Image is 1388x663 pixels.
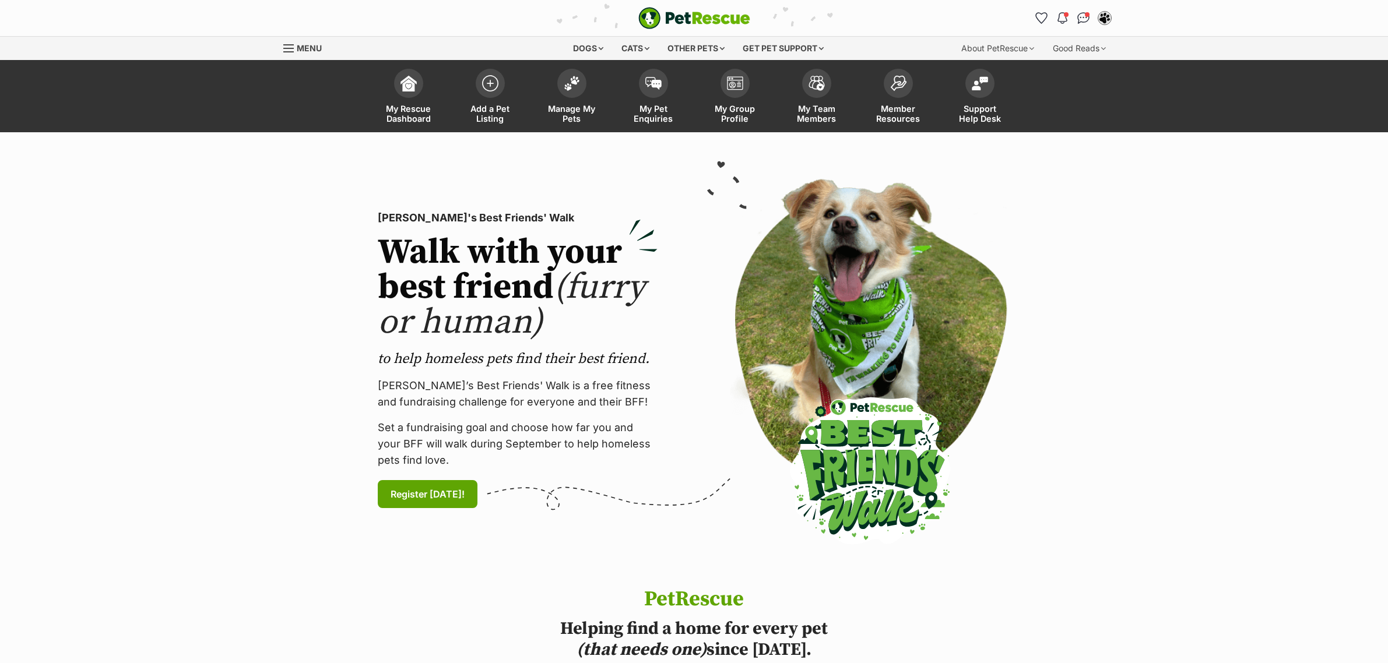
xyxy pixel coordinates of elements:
a: Favourites [1032,9,1051,27]
span: My Rescue Dashboard [382,104,435,124]
img: member-resources-icon-8e73f808a243e03378d46382f2149f9095a855e16c252ad45f914b54edf8863c.svg [890,75,906,91]
a: PetRescue [638,7,750,29]
img: group-profile-icon-3fa3cf56718a62981997c0bc7e787c4b2cf8bcc04b72c1350f741eb67cf2f40e.svg [727,76,743,90]
div: Other pets [659,37,733,60]
img: add-pet-listing-icon-0afa8454b4691262ce3f59096e99ab1cd57d4a30225e0717b998d2c9b9846f56.svg [482,75,498,91]
a: Member Resources [858,63,939,132]
a: Register [DATE]! [378,480,477,508]
span: My Team Members [790,104,843,124]
button: My account [1095,9,1114,27]
a: Menu [283,37,330,58]
p: to help homeless pets find their best friend. [378,350,658,368]
div: Cats [613,37,658,60]
div: Good Reads [1045,37,1114,60]
span: Manage My Pets [546,104,598,124]
span: My Pet Enquiries [627,104,680,124]
img: logo-e224e6f780fb5917bec1dbf3a21bbac754714ae5b6737aabdf751b685950b380.svg [638,7,750,29]
a: Support Help Desk [939,63,1021,132]
a: My Group Profile [694,63,776,132]
p: Set a fundraising goal and choose how far you and your BFF will walk during September to help hom... [378,419,658,468]
span: Register [DATE]! [391,487,465,501]
p: [PERSON_NAME]'s Best Friends' Walk [378,210,658,226]
a: My Pet Enquiries [613,63,694,132]
button: Notifications [1053,9,1072,27]
img: team-members-icon-5396bd8760b3fe7c0b43da4ab00e1e3bb1a5d9ba89233759b79545d2d3fc5d0d.svg [809,76,825,91]
a: My Team Members [776,63,858,132]
img: chat-41dd97257d64d25036548639549fe6c8038ab92f7586957e7f3b1b290dea8141.svg [1077,12,1090,24]
span: Member Resources [872,104,925,124]
img: dashboard-icon-eb2f2d2d3e046f16d808141f083e7271f6b2e854fb5c12c21221c1fb7104beca.svg [400,75,417,91]
a: Conversations [1074,9,1093,27]
img: manage-my-pets-icon-02211641906a0b7f246fdf0571729dbe1e7629f14944591b6c1af311fb30b64b.svg [564,76,580,91]
p: [PERSON_NAME]’s Best Friends' Walk is a free fitness and fundraising challenge for everyone and t... [378,378,658,410]
a: Manage My Pets [531,63,613,132]
img: pet-enquiries-icon-7e3ad2cf08bfb03b45e93fb7055b45f3efa6380592205ae92323e6603595dc1f.svg [645,77,662,90]
h2: Walk with your best friend [378,235,658,340]
h2: Helping find a home for every pet since [DATE]. [515,618,874,660]
img: Lynda Smith profile pic [1099,12,1111,24]
span: My Group Profile [709,104,761,124]
ul: Account quick links [1032,9,1114,27]
div: Dogs [565,37,612,60]
div: Get pet support [735,37,832,60]
span: Menu [297,43,322,53]
a: My Rescue Dashboard [368,63,449,132]
img: help-desk-icon-fdf02630f3aa405de69fd3d07c3f3aa587a6932b1a1747fa1d2bba05be0121f9.svg [972,76,988,90]
img: notifications-46538b983faf8c2785f20acdc204bb7945ddae34d4c08c2a6579f10ce5e182be.svg [1057,12,1067,24]
span: Support Help Desk [954,104,1006,124]
a: Add a Pet Listing [449,63,531,132]
span: (furry or human) [378,266,645,344]
i: (that needs one) [577,639,707,661]
span: Add a Pet Listing [464,104,516,124]
h1: PetRescue [515,588,874,611]
div: About PetRescue [953,37,1042,60]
